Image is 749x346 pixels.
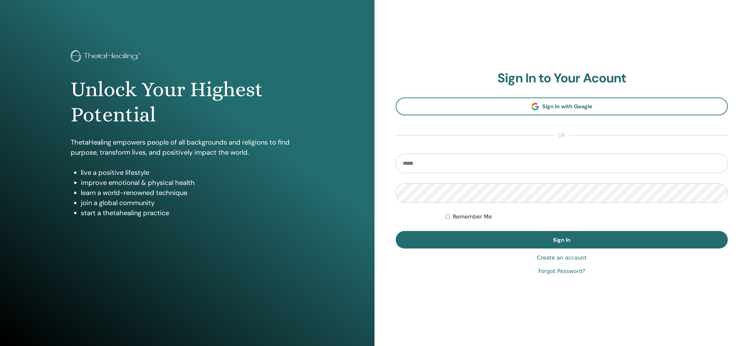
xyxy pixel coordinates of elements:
div: Keep me authenticated indefinitely or until I manually logout [446,213,728,221]
h1: Unlock Your Highest Potential [71,77,303,127]
h2: Sign In to Your Acount [396,71,728,86]
span: Sign In [553,236,571,243]
li: improve emotional & physical health [81,178,303,188]
li: learn a world-renowned technique [81,188,303,198]
li: join a global community [81,198,303,208]
label: Remember Me [453,213,492,221]
p: ThetaHealing empowers people of all backgrounds and religions to find purpose, transform lives, a... [71,137,303,157]
a: Sign In with Google [396,98,728,115]
a: Create an account [537,254,586,262]
li: start a thetahealing practice [81,208,303,218]
a: Forgot Password? [538,267,585,275]
span: Sign In with Google [542,103,592,110]
button: Sign In [396,231,728,248]
li: live a positive lifestyle [81,167,303,178]
span: or [555,131,569,140]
